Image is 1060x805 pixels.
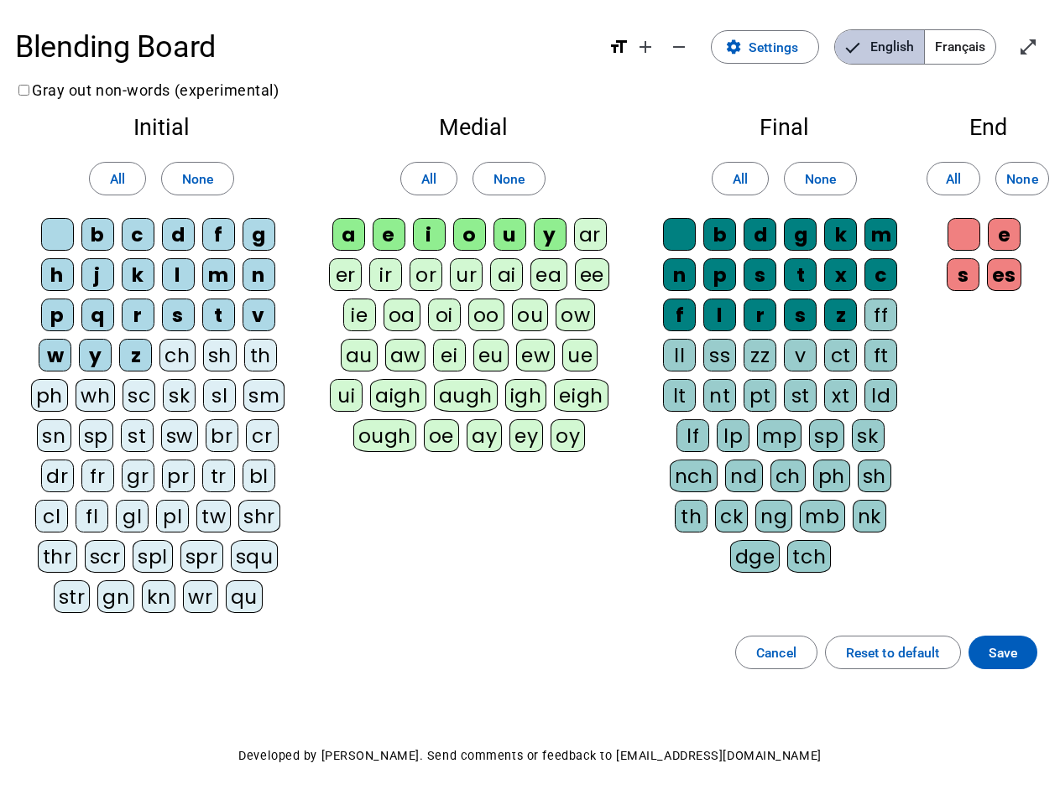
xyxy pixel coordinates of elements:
span: None [1006,168,1037,190]
div: h [41,258,74,291]
div: n [663,258,696,291]
div: igh [505,379,547,412]
div: oi [428,299,461,331]
div: ur [450,258,483,291]
div: k [824,218,857,251]
div: spr [180,540,223,573]
div: s [162,299,195,331]
div: sh [203,339,237,371]
div: pr [162,460,195,492]
div: ay [467,419,502,452]
div: ch [159,339,195,371]
div: au [341,339,378,371]
div: cl [35,500,68,532]
button: Decrease font size [662,30,696,64]
div: s [784,299,817,331]
div: or [410,258,442,291]
div: scr [85,540,126,573]
div: ct [824,339,857,371]
h2: Final [653,117,916,139]
div: qu [226,580,263,613]
div: sp [79,419,113,452]
input: Gray out non-words (experimental) [18,85,29,96]
button: All [400,162,457,195]
div: ea [530,258,567,291]
div: c [864,258,897,291]
div: nk [853,500,886,532]
span: Settings [749,36,798,59]
span: Save [989,641,1017,664]
div: fl [76,500,108,532]
div: br [206,419,238,452]
div: st [121,419,154,452]
div: s [744,258,776,291]
div: gr [122,460,154,492]
div: nch [670,460,718,492]
div: squ [231,540,279,573]
div: mb [800,500,844,532]
div: th [244,339,277,371]
button: None [995,162,1049,195]
button: Settings [711,30,819,64]
div: ough [353,419,416,452]
span: All [421,168,436,190]
div: ue [562,339,598,371]
div: j [81,258,114,291]
div: oa [384,299,420,331]
div: m [864,218,897,251]
span: Français [925,30,995,64]
div: y [79,339,112,371]
div: sh [858,460,891,492]
div: m [202,258,235,291]
div: n [243,258,275,291]
div: oe [424,419,459,452]
div: mp [757,419,802,452]
div: oy [551,419,585,452]
div: aigh [370,379,426,412]
div: cr [246,419,279,452]
mat-icon: format_size [608,37,629,57]
div: ar [574,218,607,251]
div: eigh [554,379,608,412]
div: f [202,218,235,251]
div: tw [196,500,231,532]
span: None [493,168,525,190]
div: ow [556,299,595,331]
span: None [805,168,836,190]
div: nt [703,379,736,412]
div: ld [864,379,897,412]
div: ll [663,339,696,371]
div: es [987,258,1021,291]
div: a [332,218,365,251]
div: er [329,258,362,291]
div: ss [703,339,736,371]
mat-button-toggle-group: Language selection [834,29,996,65]
div: t [784,258,817,291]
div: sp [809,419,843,452]
div: ei [433,339,466,371]
div: g [784,218,817,251]
div: bl [243,460,275,492]
div: str [54,580,91,613]
div: gl [116,500,149,532]
span: English [835,30,924,64]
div: aw [385,339,426,371]
div: f [663,299,696,331]
div: lt [663,379,696,412]
button: Save [969,636,1037,669]
div: thr [38,540,77,573]
div: augh [434,379,498,412]
button: None [473,162,546,195]
button: All [89,162,146,195]
div: wh [76,379,115,412]
div: lp [717,419,749,452]
div: v [243,299,275,331]
div: p [703,258,736,291]
div: pt [744,379,776,412]
div: ie [343,299,376,331]
div: sk [163,379,196,412]
span: All [946,168,961,190]
button: None [784,162,857,195]
mat-icon: settings [725,39,742,55]
div: dr [41,460,74,492]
